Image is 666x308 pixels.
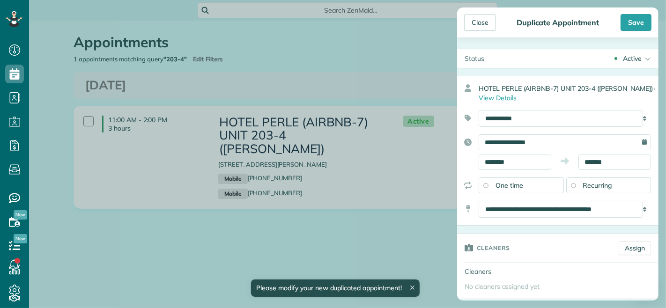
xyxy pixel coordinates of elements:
[483,183,488,188] input: One time
[477,234,510,262] h3: Cleaners
[457,263,523,280] div: Cleaners
[621,14,651,31] div: Save
[479,94,517,102] span: View Details
[464,14,496,31] div: Close
[457,49,492,68] div: Status
[623,54,642,63] div: Active
[571,183,576,188] input: Recurring
[496,181,523,190] span: One time
[14,210,27,220] span: New
[14,234,27,243] span: New
[514,18,602,27] div: Duplicate Appointment
[479,80,659,106] div: HOTEL PERLE (AIRBNB-7) UNIT 203-4 ([PERSON_NAME])
[654,84,655,93] span: ·
[619,241,651,255] a: Assign
[583,181,612,190] span: Recurring
[465,282,540,291] span: No cleaners assigned yet
[251,279,419,297] div: Please modify your new duplicated appointment!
